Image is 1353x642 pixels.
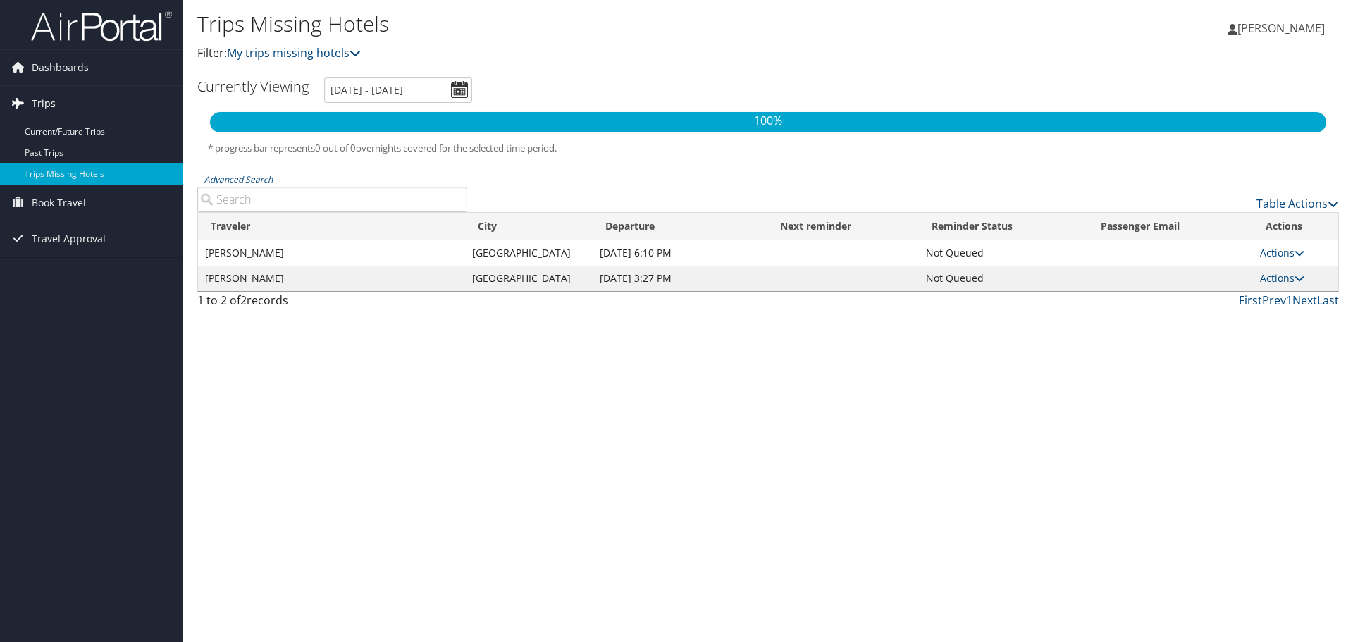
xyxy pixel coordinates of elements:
p: 100% [210,112,1326,130]
a: Prev [1262,292,1286,308]
p: Filter: [197,44,958,63]
span: 2 [240,292,247,308]
td: [PERSON_NAME] [198,266,465,291]
td: [DATE] 6:10 PM [593,240,768,266]
th: Reminder Status [919,213,1088,240]
th: Traveler: activate to sort column ascending [198,213,465,240]
td: [GEOGRAPHIC_DATA] [465,240,593,266]
td: Not Queued [919,240,1088,266]
h5: * progress bar represents overnights covered for the selected time period. [208,142,1328,155]
a: Advanced Search [204,173,273,185]
img: airportal-logo.png [31,9,172,42]
th: City: activate to sort column ascending [465,213,593,240]
a: Last [1317,292,1339,308]
a: First [1239,292,1262,308]
a: Next [1292,292,1317,308]
span: 0 out of 0 [315,142,356,154]
h1: Trips Missing Hotels [197,9,958,39]
th: Next reminder [767,213,919,240]
a: Actions [1260,271,1304,285]
td: [PERSON_NAME] [198,240,465,266]
h3: Currently Viewing [197,77,309,96]
td: Not Queued [919,266,1088,291]
td: [DATE] 3:27 PM [593,266,768,291]
div: 1 to 2 of records [197,292,467,316]
span: Dashboards [32,50,89,85]
a: Actions [1260,246,1304,259]
input: [DATE] - [DATE] [324,77,472,103]
a: Table Actions [1256,196,1339,211]
span: Book Travel [32,185,86,221]
a: [PERSON_NAME] [1228,7,1339,49]
span: Travel Approval [32,221,106,257]
th: Passenger Email: activate to sort column ascending [1088,213,1253,240]
th: Departure: activate to sort column descending [593,213,768,240]
th: Actions [1253,213,1338,240]
a: 1 [1286,292,1292,308]
td: [GEOGRAPHIC_DATA] [465,266,593,291]
span: [PERSON_NAME] [1237,20,1325,36]
span: Trips [32,86,56,121]
input: Advanced Search [197,187,467,212]
a: My trips missing hotels [227,45,361,61]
